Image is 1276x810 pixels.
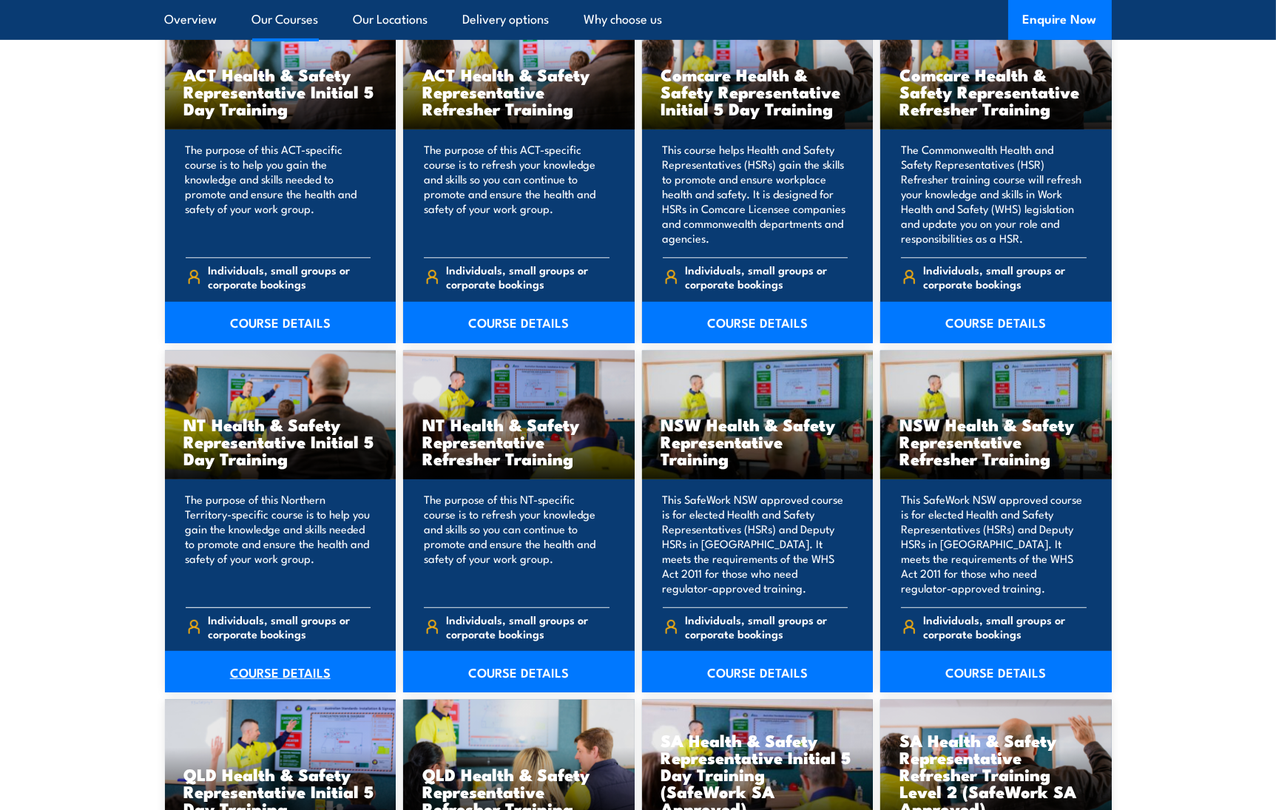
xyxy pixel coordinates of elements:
[422,416,615,467] h3: NT Health & Safety Representative Refresher Training
[663,142,848,246] p: This course helps Health and Safety Representatives (HSRs) gain the skills to promote and ensure ...
[186,142,371,246] p: The purpose of this ACT-specific course is to help you gain the knowledge and skills needed to pr...
[422,66,615,117] h3: ACT Health & Safety Representative Refresher Training
[661,66,854,117] h3: Comcare Health & Safety Representative Initial 5 Day Training
[901,492,1087,595] p: This SafeWork NSW approved course is for elected Health and Safety Representatives (HSRs) and Dep...
[424,142,610,246] p: The purpose of this ACT-specific course is to refresh your knowledge and skills so you can contin...
[208,263,371,291] span: Individuals, small groups or corporate bookings
[880,651,1112,692] a: COURSE DETAILS
[184,66,377,117] h3: ACT Health & Safety Representative Initial 5 Day Training
[447,612,610,641] span: Individuals, small groups or corporate bookings
[403,651,635,692] a: COURSE DETAILS
[899,66,1093,117] h3: Comcare Health & Safety Representative Refresher Training
[642,651,874,692] a: COURSE DETAILS
[924,612,1087,641] span: Individuals, small groups or corporate bookings
[208,612,371,641] span: Individuals, small groups or corporate bookings
[685,263,848,291] span: Individuals, small groups or corporate bookings
[880,302,1112,343] a: COURSE DETAILS
[184,416,377,467] h3: NT Health & Safety Representative Initial 5 Day Training
[642,302,874,343] a: COURSE DETAILS
[165,302,396,343] a: COURSE DETAILS
[403,302,635,343] a: COURSE DETAILS
[186,492,371,595] p: The purpose of this Northern Territory-specific course is to help you gain the knowledge and skil...
[924,263,1087,291] span: Individuals, small groups or corporate bookings
[447,263,610,291] span: Individuals, small groups or corporate bookings
[424,492,610,595] p: The purpose of this NT-specific course is to refresh your knowledge and skills so you can continu...
[663,492,848,595] p: This SafeWork NSW approved course is for elected Health and Safety Representatives (HSRs) and Dep...
[661,416,854,467] h3: NSW Health & Safety Representative Training
[899,416,1093,467] h3: NSW Health & Safety Representative Refresher Training
[901,142,1087,246] p: The Commonwealth Health and Safety Representatives (HSR) Refresher training course will refresh y...
[685,612,848,641] span: Individuals, small groups or corporate bookings
[165,651,396,692] a: COURSE DETAILS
